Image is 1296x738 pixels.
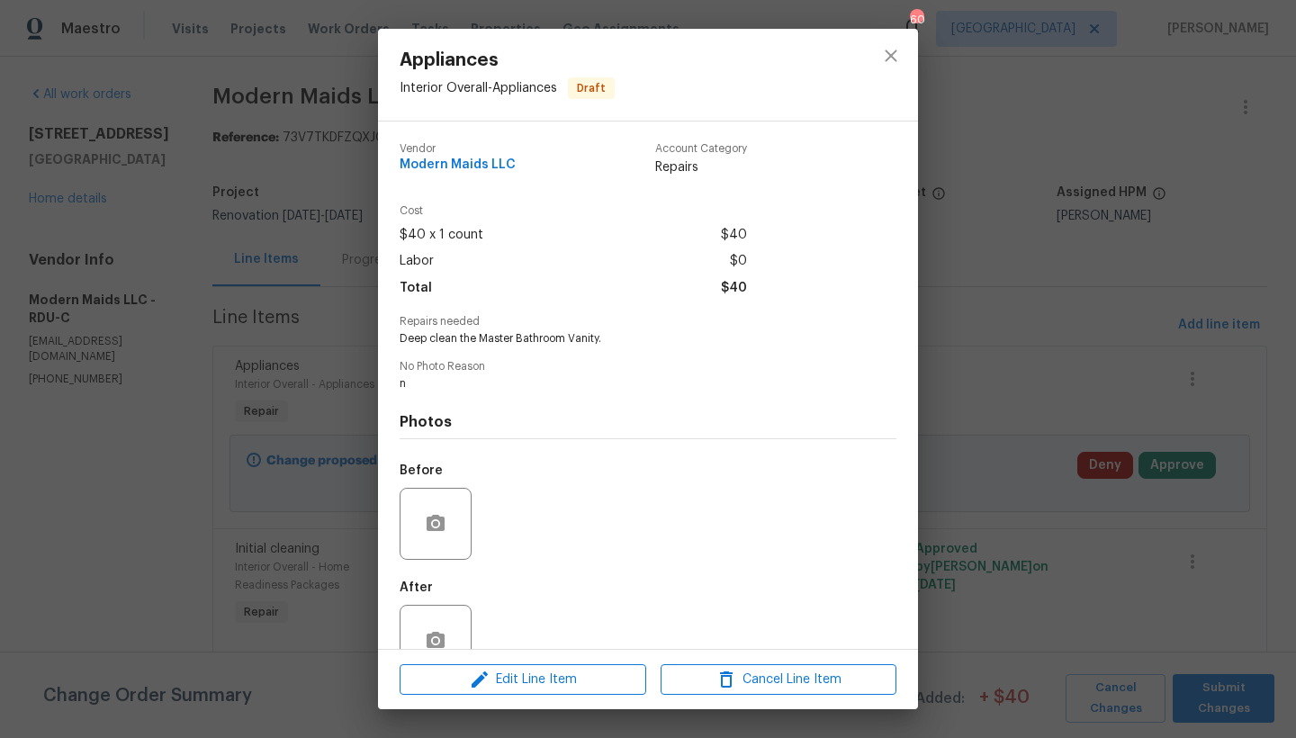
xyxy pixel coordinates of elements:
[400,143,516,155] span: Vendor
[400,581,433,594] h5: After
[869,34,913,77] button: close
[655,158,747,176] span: Repairs
[400,316,896,328] span: Repairs needed
[721,222,747,248] span: $40
[400,158,516,172] span: Modern Maids LLC
[400,50,615,70] span: Appliances
[400,222,483,248] span: $40 x 1 count
[910,11,922,29] div: 60
[400,331,847,346] span: Deep clean the Master Bathroom Vanity.
[400,275,432,301] span: Total
[400,413,896,431] h4: Photos
[400,248,434,274] span: Labor
[400,464,443,477] h5: Before
[730,248,747,274] span: $0
[721,275,747,301] span: $40
[661,664,896,696] button: Cancel Line Item
[400,205,747,217] span: Cost
[400,376,847,391] span: n
[655,143,747,155] span: Account Category
[400,664,646,696] button: Edit Line Item
[405,669,641,691] span: Edit Line Item
[666,669,891,691] span: Cancel Line Item
[570,79,613,97] span: Draft
[400,82,557,94] span: Interior Overall - Appliances
[400,361,896,373] span: No Photo Reason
